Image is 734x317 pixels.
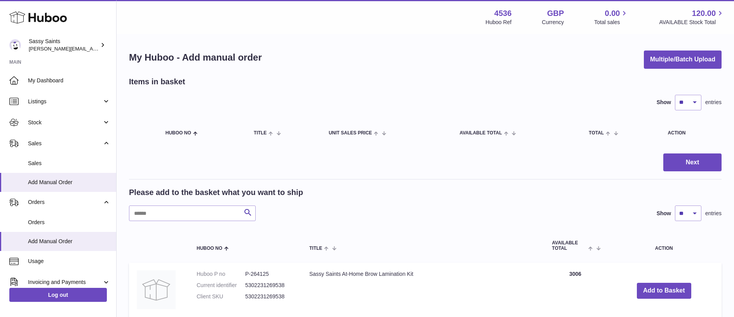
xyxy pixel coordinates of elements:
[28,98,102,105] span: Listings
[309,246,322,251] span: Title
[644,51,722,69] button: Multiple/Batch Upload
[659,8,725,26] a: 120.00 AVAILABLE Stock Total
[9,39,21,51] img: ramey@sassysaints.com
[9,288,107,302] a: Log out
[28,258,110,265] span: Usage
[28,179,110,186] span: Add Manual Order
[594,19,629,26] span: Total sales
[605,8,620,19] span: 0.00
[552,240,587,251] span: AVAILABLE Total
[542,19,564,26] div: Currency
[28,77,110,84] span: My Dashboard
[28,160,110,167] span: Sales
[29,45,156,52] span: [PERSON_NAME][EMAIL_ADDRESS][DOMAIN_NAME]
[29,38,99,52] div: Sassy Saints
[197,270,245,278] dt: Huboo P no
[705,99,722,106] span: entries
[28,199,102,206] span: Orders
[197,282,245,289] dt: Current identifier
[245,270,294,278] dd: P-264125
[254,131,267,136] span: Title
[137,270,176,309] img: Sassy Saints At-Home Brow Lamination Kit
[197,293,245,300] dt: Client SKU
[197,246,222,251] span: Huboo no
[28,238,110,245] span: Add Manual Order
[547,8,564,19] strong: GBP
[494,8,512,19] strong: 4536
[129,77,185,87] h2: Items in basket
[460,131,502,136] span: AVAILABLE Total
[657,99,671,106] label: Show
[668,131,714,136] div: Action
[607,233,722,258] th: Action
[329,131,372,136] span: Unit Sales Price
[28,219,110,226] span: Orders
[594,8,629,26] a: 0.00 Total sales
[166,131,191,136] span: Huboo no
[28,279,102,286] span: Invoicing and Payments
[245,293,294,300] dd: 5302231269538
[659,19,725,26] span: AVAILABLE Stock Total
[28,140,102,147] span: Sales
[129,187,303,198] h2: Please add to the basket what you want to ship
[637,283,691,299] button: Add to Basket
[589,131,604,136] span: Total
[28,119,102,126] span: Stock
[657,210,671,217] label: Show
[663,153,722,172] button: Next
[692,8,716,19] span: 120.00
[705,210,722,217] span: entries
[245,282,294,289] dd: 5302231269538
[486,19,512,26] div: Huboo Ref
[129,51,262,64] h1: My Huboo - Add manual order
